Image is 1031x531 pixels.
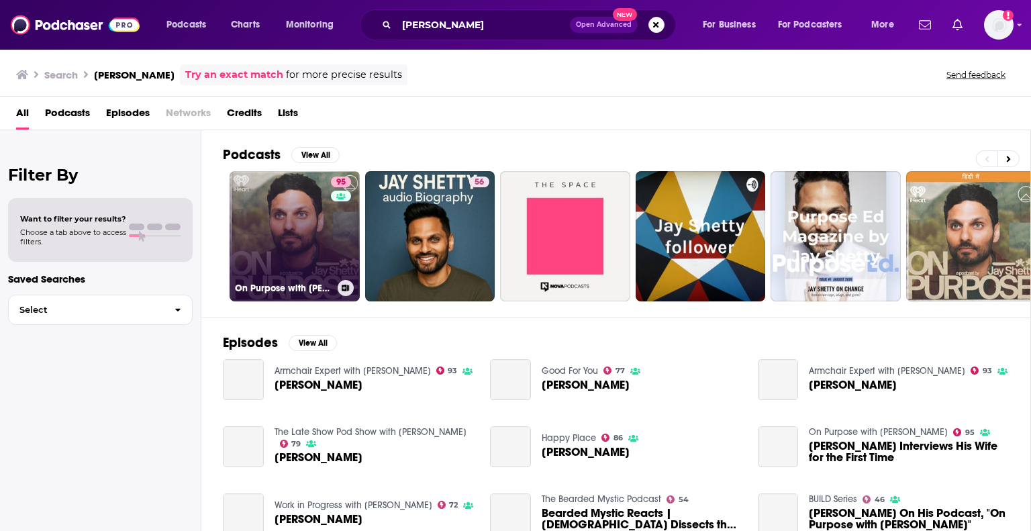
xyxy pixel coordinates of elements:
[809,508,1009,530] span: [PERSON_NAME] On His Podcast, "On Purpose with [PERSON_NAME]"
[277,14,351,36] button: open menu
[286,15,334,34] span: Monitoring
[223,334,337,351] a: EpisodesView All
[953,428,975,436] a: 95
[947,13,968,36] a: Show notifications dropdown
[8,295,193,325] button: Select
[222,14,268,36] a: Charts
[490,359,531,400] a: Jay Shetty
[223,146,340,163] a: PodcastsView All
[8,165,193,185] h2: Filter By
[809,379,897,391] span: [PERSON_NAME]
[469,177,489,187] a: 56
[9,305,164,314] span: Select
[20,228,126,246] span: Choose a tab above to access filters.
[331,177,351,187] a: 95
[448,368,457,374] span: 93
[45,102,90,130] a: Podcasts
[280,440,301,448] a: 79
[166,15,206,34] span: Podcasts
[275,379,362,391] span: [PERSON_NAME]
[11,12,140,38] img: Podchaser - Follow, Share and Rate Podcasts
[778,15,842,34] span: For Podcasters
[223,426,264,467] a: Jay Shetty
[275,452,362,463] a: Jay Shetty
[667,495,689,503] a: 54
[703,15,756,34] span: For Business
[809,379,897,391] a: Jay Shetty
[613,8,637,21] span: New
[570,17,638,33] button: Open AdvancedNew
[542,365,598,377] a: Good For You
[275,452,362,463] span: [PERSON_NAME]
[475,176,484,189] span: 56
[542,446,630,458] span: [PERSON_NAME]
[601,434,623,442] a: 86
[185,67,283,83] a: Try an exact match
[275,426,467,438] a: The Late Show Pod Show with Stephen Colbert
[157,14,224,36] button: open menu
[984,10,1014,40] img: User Profile
[275,379,362,391] a: Jay Shetty
[94,68,175,81] h3: [PERSON_NAME]
[914,13,936,36] a: Show notifications dropdown
[984,10,1014,40] button: Show profile menu
[693,14,773,36] button: open menu
[223,334,278,351] h2: Episodes
[275,365,431,377] a: Armchair Expert with Dax Shepard
[984,10,1014,40] span: Logged in as putnampublicity
[875,497,885,503] span: 46
[106,102,150,130] a: Episodes
[291,441,301,447] span: 79
[603,367,625,375] a: 77
[871,15,894,34] span: More
[223,359,264,400] a: Jay Shetty
[365,171,495,301] a: 56
[289,335,337,351] button: View All
[223,146,281,163] h2: Podcasts
[230,171,360,301] a: 95On Purpose with [PERSON_NAME]
[166,102,211,130] span: Networks
[758,426,799,467] a: Jay Shetty Interviews His Wife for the First Time
[542,508,742,530] span: Bearded Mystic Reacts | [DEMOGRAPHIC_DATA] Dissects the '[DEMOGRAPHIC_DATA]' [PERSON_NAME] Expose...
[227,102,262,130] a: Credits
[616,368,625,374] span: 77
[373,9,689,40] div: Search podcasts, credits, & more...
[965,430,975,436] span: 95
[863,495,885,503] a: 46
[769,14,862,36] button: open menu
[576,21,632,28] span: Open Advanced
[809,440,1009,463] span: [PERSON_NAME] Interviews His Wife for the First Time
[942,69,1010,81] button: Send feedback
[862,14,911,36] button: open menu
[809,440,1009,463] a: Jay Shetty Interviews His Wife for the First Time
[809,426,948,438] a: On Purpose with Jay Shetty
[542,493,661,505] a: The Bearded Mystic Podcast
[44,68,78,81] h3: Search
[613,435,623,441] span: 86
[490,426,531,467] a: Jay Shetty
[8,273,193,285] p: Saved Searches
[542,432,596,444] a: Happy Place
[542,379,630,391] span: [PERSON_NAME]
[971,367,992,375] a: 93
[16,102,29,130] a: All
[275,514,362,525] span: [PERSON_NAME]
[758,359,799,400] a: Jay Shetty
[291,147,340,163] button: View All
[275,499,432,511] a: Work in Progress with Sophia Bush
[231,15,260,34] span: Charts
[235,283,332,294] h3: On Purpose with [PERSON_NAME]
[278,102,298,130] a: Lists
[542,379,630,391] a: Jay Shetty
[809,365,965,377] a: Armchair Expert with Dax Shepard
[449,502,458,508] span: 72
[1003,10,1014,21] svg: Add a profile image
[542,508,742,530] a: Bearded Mystic Reacts | Hindu Dissects the 'Vedic' Jay Shetty Expose | Jay Shetty
[542,446,630,458] a: Jay Shetty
